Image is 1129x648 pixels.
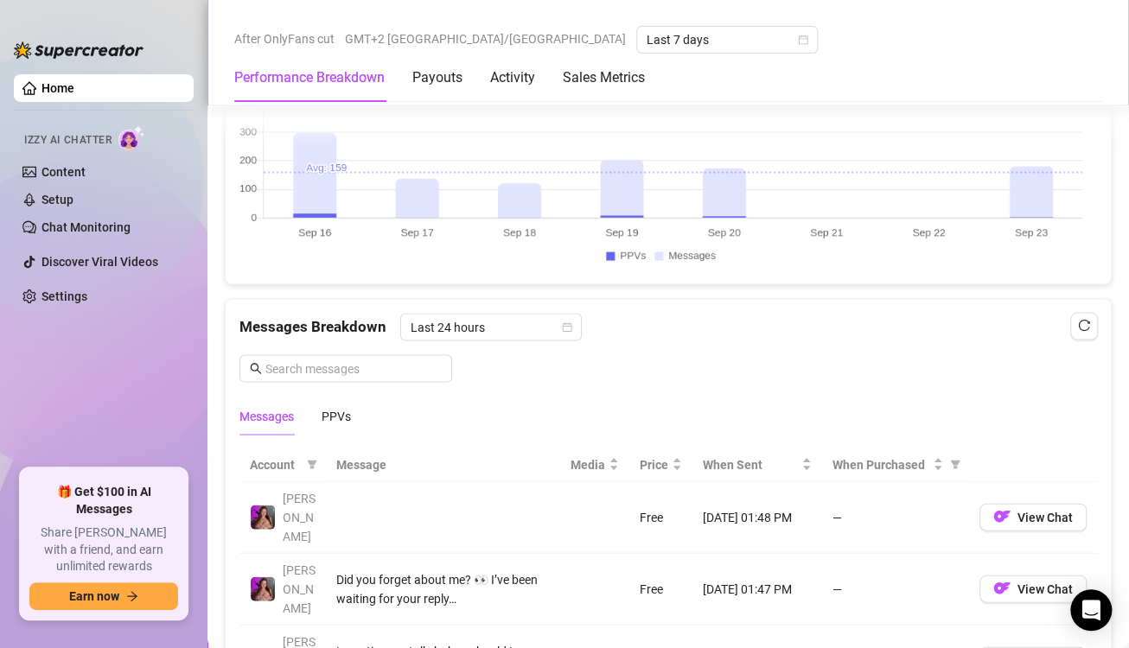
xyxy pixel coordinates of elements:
[41,220,131,234] a: Chat Monitoring
[326,448,560,481] th: Message
[41,255,158,269] a: Discover Viral Videos
[29,484,178,518] span: 🎁 Get $100 in AI Messages
[822,448,969,481] th: When Purchased
[640,454,668,473] span: Price
[798,35,808,45] span: calendar
[250,362,262,374] span: search
[239,313,1097,340] div: Messages Breakdown
[69,589,119,603] span: Earn now
[41,81,74,95] a: Home
[947,451,964,477] span: filter
[29,582,178,610] button: Earn nowarrow-right
[265,359,442,378] input: Search messages
[979,585,1087,599] a: OFView Chat
[118,125,145,150] img: AI Chatter
[692,553,822,625] td: [DATE] 01:47 PM
[692,448,822,481] th: When Sent
[563,67,645,88] div: Sales Metrics
[336,569,550,607] div: Did you forget about me? 👀 I’ve been waiting for your reply…
[490,67,535,88] div: Activity
[571,454,605,473] span: Media
[822,553,969,625] td: —
[1070,589,1112,631] div: Open Intercom Messenger
[629,448,692,481] th: Price
[832,454,929,473] span: When Purchased
[629,481,692,553] td: Free
[1017,510,1073,524] span: View Chat
[412,67,462,88] div: Payouts
[126,590,138,602] span: arrow-right
[14,41,144,59] img: logo-BBDzfeDw.svg
[283,491,316,543] span: [PERSON_NAME]
[979,575,1087,602] button: OFView Chat
[1017,581,1073,595] span: View Chat
[234,26,335,52] span: After OnlyFans cut
[251,576,275,600] img: allison
[993,507,1011,524] img: OF
[303,451,321,477] span: filter
[41,193,73,206] a: Setup
[979,513,1087,527] a: OFView Chat
[322,406,351,425] div: PPVs
[647,27,807,53] span: Last 7 days
[239,406,294,425] div: Messages
[24,132,112,149] span: Izzy AI Chatter
[993,579,1011,596] img: OF
[1078,319,1090,331] span: reload
[822,481,969,553] td: —
[29,524,178,575] span: Share [PERSON_NAME] with a friend, and earn unlimited rewards
[560,448,629,481] th: Media
[562,321,572,332] span: calendar
[250,454,300,473] span: Account
[283,562,316,614] span: [PERSON_NAME]
[703,454,798,473] span: When Sent
[251,505,275,529] img: allison
[411,314,571,340] span: Last 24 hours
[345,26,626,52] span: GMT+2 [GEOGRAPHIC_DATA]/[GEOGRAPHIC_DATA]
[979,503,1087,530] button: OFView Chat
[629,553,692,625] td: Free
[234,67,385,88] div: Performance Breakdown
[41,165,86,179] a: Content
[950,459,960,469] span: filter
[307,459,317,469] span: filter
[41,289,87,303] a: Settings
[692,481,822,553] td: [DATE] 01:48 PM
